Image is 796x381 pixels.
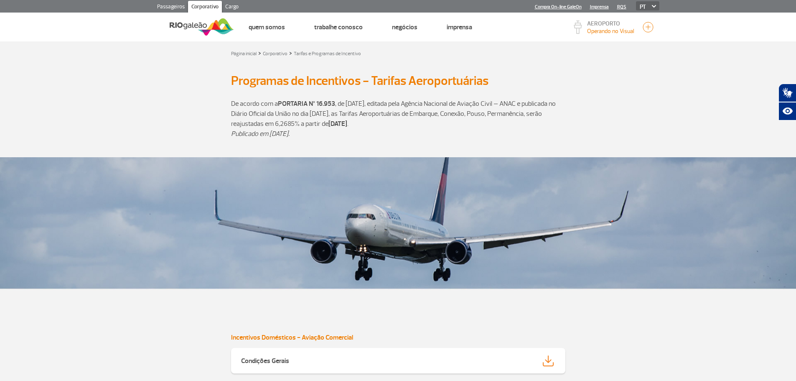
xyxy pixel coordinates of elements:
a: RQS [617,4,626,10]
a: Página inicial [231,51,257,57]
strong: Condições Gerais [241,357,289,365]
strong: PORTARIA Nº 16.953 [278,100,335,108]
em: Publicado em [DATE]. [231,130,290,138]
a: Cargo [222,1,242,14]
a: Compra On-line GaleOn [535,4,582,10]
h2: Programas de Incentivos - Tarifas Aeroportuárias [231,73,565,89]
a: Corporativo [263,51,287,57]
p: Visibilidade de 10000m [587,27,634,36]
a: Corporativo [188,1,222,14]
button: Abrir tradutor de língua de sinais. [778,84,796,102]
a: Tarifas e Programas de Incentivo [294,51,361,57]
a: Negócios [392,23,417,31]
a: Imprensa [447,23,472,31]
a: Trabalhe Conosco [314,23,363,31]
p: De acordo com a , de [DATE], editada pela Agência Nacional de Aviação Civil – ANAC e publicada no... [231,99,565,129]
button: Abrir recursos assistivos. [778,102,796,120]
a: Condições Gerais [231,348,565,373]
a: > [258,48,261,58]
div: Plugin de acessibilidade da Hand Talk. [778,84,796,120]
h6: Incentivos Domésticos - Aviação Comercial [231,334,565,342]
a: Imprensa [590,4,609,10]
a: Quem Somos [249,23,285,31]
a: > [289,48,292,58]
strong: [DATE] [328,120,347,128]
a: Passageiros [154,1,188,14]
p: AEROPORTO [587,21,634,27]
